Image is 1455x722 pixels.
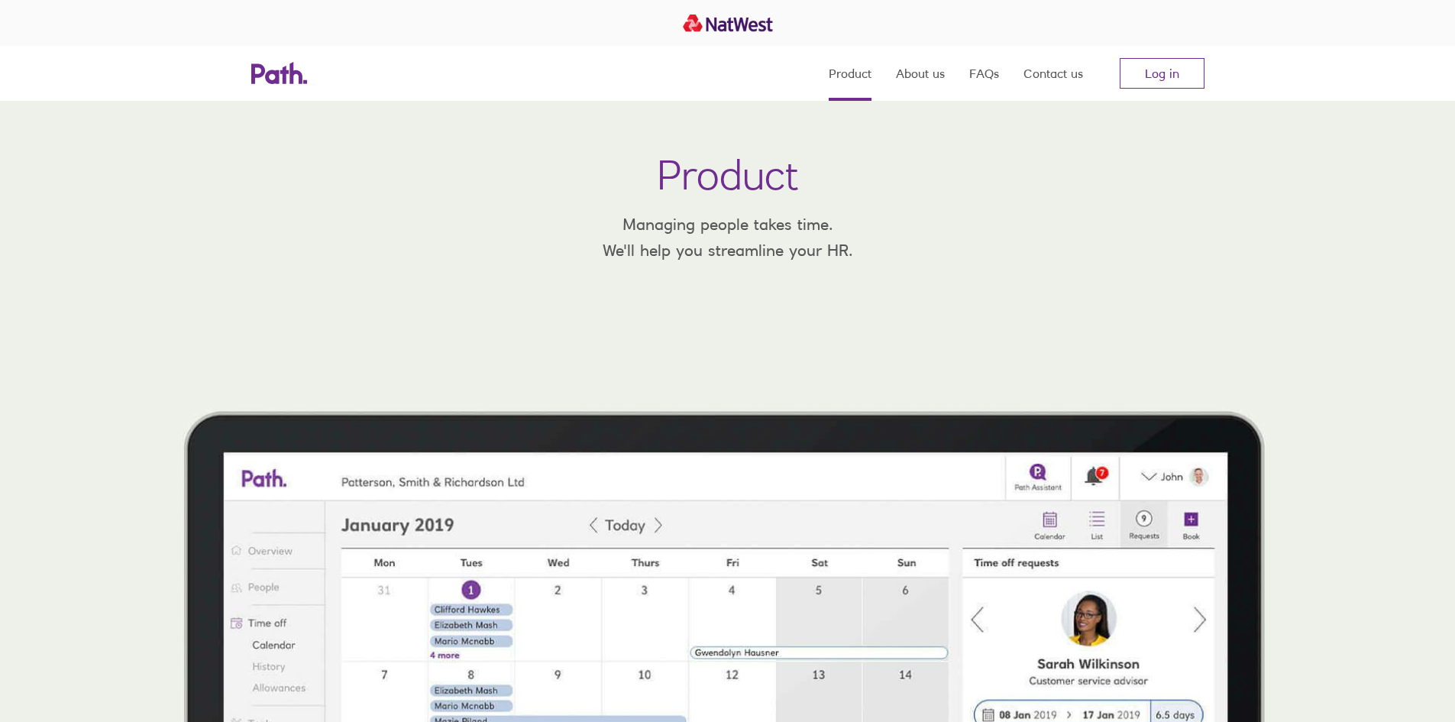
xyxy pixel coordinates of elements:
a: About us [896,46,945,101]
a: Contact us [1023,46,1083,101]
p: Managing people takes time. We'll help you streamline your HR. [590,212,865,263]
a: Product [829,46,871,101]
h1: Product [657,150,799,199]
a: FAQs [969,46,999,101]
a: Log in [1120,58,1204,89]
